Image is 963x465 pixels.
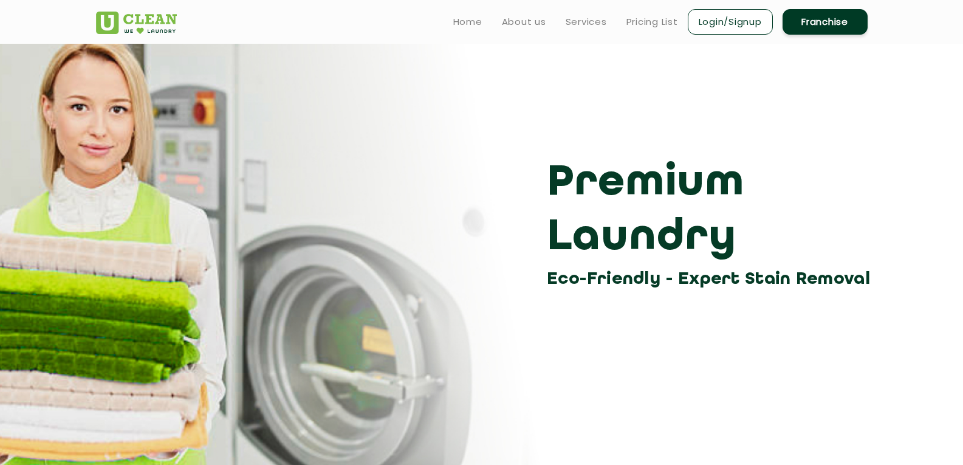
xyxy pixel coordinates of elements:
[783,9,868,35] a: Franchise
[453,15,482,29] a: Home
[688,9,773,35] a: Login/Signup
[96,12,177,34] img: UClean Laundry and Dry Cleaning
[566,15,607,29] a: Services
[547,156,877,266] h3: Premium Laundry
[626,15,678,29] a: Pricing List
[502,15,546,29] a: About us
[547,266,877,293] h3: Eco-Friendly - Expert Stain Removal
